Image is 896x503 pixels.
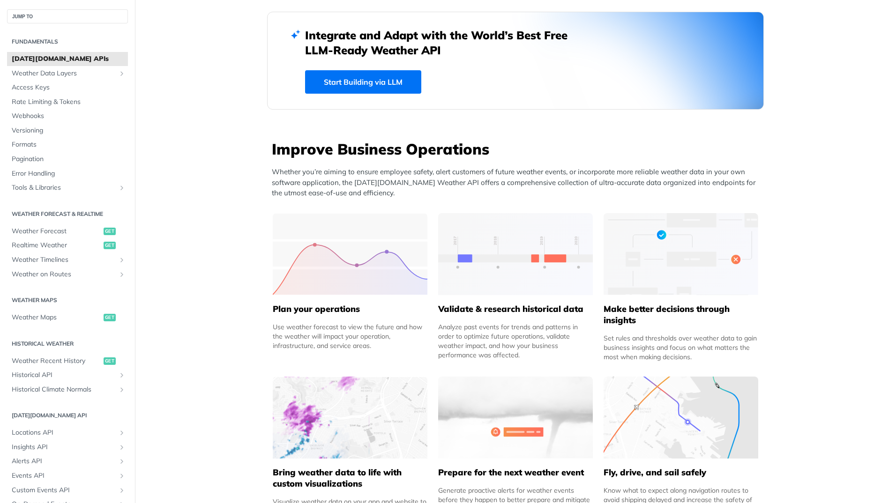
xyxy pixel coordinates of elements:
[7,210,128,218] h2: Weather Forecast & realtime
[12,227,101,236] span: Weather Forecast
[7,354,128,368] a: Weather Recent Historyget
[12,126,126,135] span: Versioning
[7,454,128,468] a: Alerts APIShow subpages for Alerts API
[7,483,128,497] a: Custom Events APIShow subpages for Custom Events API
[7,368,128,382] a: Historical APIShow subpages for Historical API
[7,95,128,109] a: Rate Limiting & Tokens
[12,54,126,64] span: [DATE][DOMAIN_NAME] APIs
[7,340,128,348] h2: Historical Weather
[118,429,126,436] button: Show subpages for Locations API
[12,255,116,265] span: Weather Timelines
[104,357,116,365] span: get
[438,213,593,295] img: 13d7ca0-group-496-2.svg
[273,213,427,295] img: 39565e8-group-4962x.svg
[604,377,758,459] img: 994b3d6-mask-group-32x.svg
[7,37,128,46] h2: Fundamentals
[438,303,593,315] h5: Validate & research historical data
[12,313,101,322] span: Weather Maps
[118,472,126,480] button: Show subpages for Events API
[12,183,116,192] span: Tools & Libraries
[12,241,101,250] span: Realtime Weather
[12,69,116,78] span: Weather Data Layers
[604,467,758,478] h5: Fly, drive, and sail safely
[12,111,126,121] span: Webhooks
[118,70,126,77] button: Show subpages for Weather Data Layers
[118,458,126,465] button: Show subpages for Alerts API
[305,28,582,58] h2: Integrate and Adapt with the World’s Best Free LLM-Ready Weather API
[273,303,427,315] h5: Plan your operations
[438,467,593,478] h5: Prepare for the next weather event
[12,270,116,279] span: Weather on Routes
[118,271,126,278] button: Show subpages for Weather on Routes
[7,138,128,152] a: Formats
[273,377,427,459] img: 4463876-group-4982x.svg
[12,486,116,495] span: Custom Events API
[7,152,128,166] a: Pagination
[118,487,126,494] button: Show subpages for Custom Events API
[12,428,116,437] span: Locations API
[12,140,126,149] span: Formats
[604,333,758,362] div: Set rules and thresholds over weather data to gain business insights and focus on what matters th...
[7,426,128,440] a: Locations APIShow subpages for Locations API
[7,440,128,454] a: Insights APIShow subpages for Insights API
[12,169,126,178] span: Error Handling
[12,370,116,380] span: Historical API
[7,311,128,325] a: Weather Mapsget
[7,224,128,238] a: Weather Forecastget
[7,253,128,267] a: Weather TimelinesShow subpages for Weather Timelines
[12,97,126,107] span: Rate Limiting & Tokens
[12,385,116,394] span: Historical Climate Normals
[7,167,128,181] a: Error Handling
[104,228,116,235] span: get
[438,322,593,360] div: Analyze past events for trends and patterns in order to optimize future operations, validate weat...
[272,139,764,159] h3: Improve Business Operations
[7,52,128,66] a: [DATE][DOMAIN_NAME] APIs
[7,296,128,304] h2: Weather Maps
[7,411,128,420] h2: [DATE][DOMAIN_NAME] API
[104,314,116,321] span: get
[12,83,126,92] span: Access Keys
[7,81,128,95] a: Access Keys
[7,109,128,123] a: Webhooks
[7,267,128,281] a: Weather on RoutesShow subpages for Weather on Routes
[438,377,593,459] img: 2c0a313-group-496-12x.svg
[7,238,128,252] a: Realtime Weatherget
[7,383,128,397] a: Historical Climate NormalsShow subpages for Historical Climate Normals
[7,67,128,81] a: Weather Data LayersShow subpages for Weather Data Layers
[118,386,126,393] button: Show subpages for Historical Climate Normals
[7,124,128,138] a: Versioning
[272,167,764,199] p: Whether you’re aiming to ensure employee safety, alert customers of future weather events, or inc...
[12,155,126,164] span: Pagination
[118,444,126,451] button: Show subpages for Insights API
[12,457,116,466] span: Alerts API
[604,213,758,295] img: a22d113-group-496-32x.svg
[273,467,427,489] h5: Bring weather data to life with custom visualizations
[104,242,116,249] span: get
[12,443,116,452] span: Insights API
[12,356,101,366] span: Weather Recent History
[604,303,758,326] h5: Make better decisions through insights
[7,469,128,483] a: Events APIShow subpages for Events API
[12,471,116,481] span: Events API
[7,181,128,195] a: Tools & LibrariesShow subpages for Tools & Libraries
[305,70,421,94] a: Start Building via LLM
[273,322,427,350] div: Use weather forecast to view the future and how the weather will impact your operation, infrastru...
[118,184,126,192] button: Show subpages for Tools & Libraries
[118,371,126,379] button: Show subpages for Historical API
[7,9,128,23] button: JUMP TO
[118,256,126,264] button: Show subpages for Weather Timelines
